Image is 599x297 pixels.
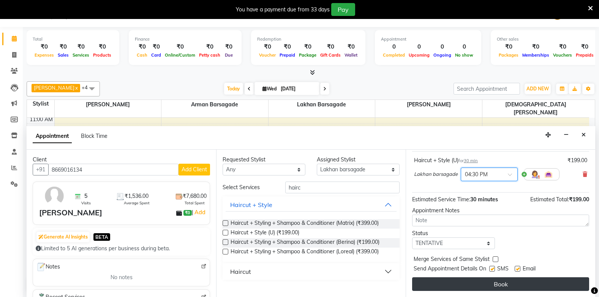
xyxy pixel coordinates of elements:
span: BETA [93,233,110,240]
button: Add Client [179,164,210,175]
span: Haircut + Styling + Shampoo & Conditioner (Matrix) (₹399.00) [231,219,379,229]
div: 0 [453,43,475,51]
div: ₹0 [33,43,56,51]
span: Arman Barsagade [161,100,268,109]
span: Visits [81,200,91,206]
button: Haircut + Style [226,198,397,212]
span: Total Spent [185,200,205,206]
div: Stylist [27,100,54,108]
span: No show [453,52,475,58]
div: ₹199.00 [567,156,587,164]
span: [PERSON_NAME] [34,85,74,91]
button: +91 [33,164,49,175]
span: Estimated Service Time: [412,196,470,203]
div: ₹0 [222,43,235,51]
span: [DEMOGRAPHIC_DATA][PERSON_NAME] [482,100,589,117]
div: 0 [407,43,431,51]
span: 5 [84,192,87,200]
span: Packages [497,52,520,58]
span: Notes [36,262,60,272]
span: Vouchers [551,52,574,58]
span: Lakhan barsagade [269,100,375,109]
span: Due [223,52,235,58]
span: Add Client [182,166,207,173]
span: Merge Services of Same Stylist [414,255,490,265]
span: ₹199.00 [569,196,589,203]
div: ₹0 [520,43,551,51]
span: +4 [82,84,93,90]
img: Hairdresser.png [530,170,539,179]
div: ₹0 [551,43,574,51]
span: ₹1,536.00 [125,192,149,200]
div: ₹0 [197,43,222,51]
span: Expenses [33,52,56,58]
div: Redemption [257,36,359,43]
button: Close [578,129,589,141]
span: Services [71,52,91,58]
a: Add [193,208,207,217]
div: ₹0 [91,43,113,51]
span: Haircut + Styling + Shampoo & Conditioner (Loreal) (₹399.00) [231,248,379,257]
div: ₹0 [149,43,163,51]
a: x [74,85,78,91]
div: ₹0 [318,43,343,51]
small: for [458,158,478,163]
span: ADD NEW [526,86,549,92]
button: ADD NEW [525,84,551,94]
div: 0 [381,43,407,51]
div: ₹0 [297,43,318,51]
span: Email [523,265,536,274]
span: Lakhan barsagade [414,171,458,178]
span: Petty cash [197,52,222,58]
span: | [192,208,207,217]
span: ₹7,680.00 [183,192,207,200]
div: Total [33,36,113,43]
div: ₹0 [497,43,520,51]
input: Search by Name/Mobile/Email/Code [48,164,179,175]
button: Book [412,277,589,291]
span: SMS [497,265,509,274]
button: Haircut [226,265,397,278]
span: Ongoing [431,52,453,58]
span: Completed [381,52,407,58]
span: Upcoming [407,52,431,58]
span: Sales [56,52,71,58]
div: ₹0 [257,43,278,51]
span: Today [224,83,243,95]
span: Memberships [520,52,551,58]
span: Cash [135,52,149,58]
div: You have a payment due from 33 days [236,6,330,14]
div: Appointment [381,36,475,43]
span: Voucher [257,52,278,58]
div: Haircut + Style [230,200,272,209]
div: Appointment Notes [412,207,589,215]
div: [PERSON_NAME] [39,207,102,218]
span: Products [91,52,113,58]
div: Limited to 5 AI generations per business during beta. [36,245,207,253]
div: ₹0 [71,43,91,51]
span: Prepaids [574,52,596,58]
div: ₹0 [278,43,297,51]
button: Pay [331,3,355,16]
span: Package [297,52,318,58]
div: Client [33,156,210,164]
div: Haircut [230,267,251,276]
div: Haircut + Style (U) [414,156,478,164]
span: 30 minutes [470,196,498,203]
span: Average Spent [124,200,150,206]
img: avatar [43,185,65,207]
span: Block Time [81,133,107,139]
img: Interior.png [544,170,553,179]
span: Prepaid [278,52,297,58]
span: [PERSON_NAME] [375,100,482,109]
input: Search by service name [285,182,400,193]
span: Wallet [343,52,359,58]
div: Select Services [217,183,280,191]
span: 30 min [464,158,478,163]
div: Requested Stylist [223,156,305,164]
span: ₹0 [183,210,191,216]
span: Online/Custom [163,52,197,58]
span: Send Appointment Details On [414,265,486,274]
span: Appointment [33,130,72,143]
div: ₹0 [135,43,149,51]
